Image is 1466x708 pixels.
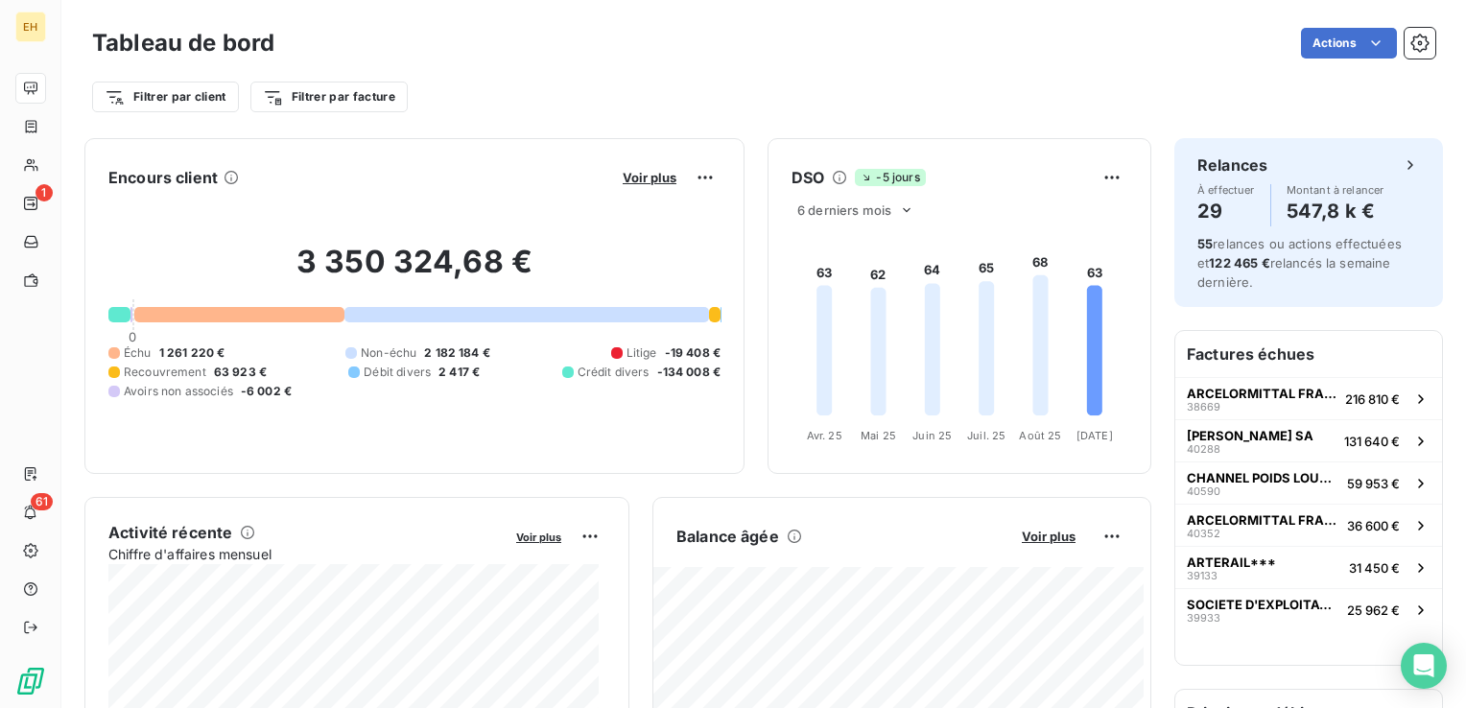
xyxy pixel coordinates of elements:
[1175,377,1442,419] button: ARCELORMITTAL FRANCE - Site de Mardyck38669216 810 €
[361,344,416,362] span: Non-échu
[129,329,136,344] span: 0
[214,364,267,381] span: 63 923 €
[250,82,408,112] button: Filtrer par facture
[1175,546,1442,588] button: ARTERAIL***3913331 450 €
[1175,588,1442,630] button: SOCIETE D'EXPLOITATION DES PORTS DU DETR3993325 962 €
[1187,401,1220,413] span: 38669
[124,383,233,400] span: Avoirs non associés
[1349,560,1400,576] span: 31 450 €
[1022,529,1076,544] span: Voir plus
[1187,470,1339,485] span: CHANNEL POIDS LOURDS CALAIS***
[861,429,896,442] tspan: Mai 25
[15,12,46,42] div: EH
[1347,602,1400,618] span: 25 962 €
[617,169,682,186] button: Voir plus
[1175,419,1442,461] button: [PERSON_NAME] SA40288131 640 €
[108,243,721,300] h2: 3 350 324,68 €
[1076,429,1113,442] tspan: [DATE]
[510,528,567,545] button: Voir plus
[1301,28,1397,59] button: Actions
[35,184,53,201] span: 1
[1197,196,1255,226] h4: 29
[797,202,891,218] span: 6 derniers mois
[1209,255,1269,271] span: 122 465 €
[1287,196,1384,226] h4: 547,8 k €
[665,344,721,362] span: -19 408 €
[241,383,292,400] span: -6 002 €
[1175,461,1442,504] button: CHANNEL POIDS LOURDS CALAIS***4059059 953 €
[578,364,650,381] span: Crédit divers
[1197,153,1267,177] h6: Relances
[92,82,239,112] button: Filtrer par client
[1197,236,1213,251] span: 55
[1187,485,1220,497] span: 40590
[159,344,225,362] span: 1 261 220 €
[424,344,490,362] span: 2 182 184 €
[807,429,842,442] tspan: Avr. 25
[1187,443,1220,455] span: 40288
[1287,184,1384,196] span: Montant à relancer
[912,429,952,442] tspan: Juin 25
[657,364,721,381] span: -134 008 €
[1344,434,1400,449] span: 131 640 €
[364,364,431,381] span: Débit divers
[1187,570,1218,581] span: 39133
[1347,518,1400,533] span: 36 600 €
[855,169,925,186] span: -5 jours
[124,344,152,362] span: Échu
[967,429,1005,442] tspan: Juil. 25
[792,166,824,189] h6: DSO
[1197,236,1402,290] span: relances ou actions effectuées et relancés la semaine dernière.
[1175,504,1442,546] button: ARCELORMITTAL FRANCE - Site de [GEOGRAPHIC_DATA]4035236 600 €
[1187,386,1337,401] span: ARCELORMITTAL FRANCE - Site de Mardyck
[1019,429,1061,442] tspan: Août 25
[108,521,232,544] h6: Activité récente
[1197,184,1255,196] span: À effectuer
[31,493,53,510] span: 61
[124,364,206,381] span: Recouvrement
[627,344,657,362] span: Litige
[108,166,218,189] h6: Encours client
[1187,528,1220,539] span: 40352
[92,26,274,60] h3: Tableau de bord
[676,525,779,548] h6: Balance âgée
[438,364,480,381] span: 2 417 €
[516,531,561,544] span: Voir plus
[1345,391,1400,407] span: 216 810 €
[108,544,503,564] span: Chiffre d'affaires mensuel
[1347,476,1400,491] span: 59 953 €
[1175,331,1442,377] h6: Factures échues
[15,666,46,696] img: Logo LeanPay
[1187,597,1339,612] span: SOCIETE D'EXPLOITATION DES PORTS DU DETR
[1187,428,1313,443] span: [PERSON_NAME] SA
[1016,528,1081,545] button: Voir plus
[1187,512,1339,528] span: ARCELORMITTAL FRANCE - Site de [GEOGRAPHIC_DATA]
[1187,612,1220,624] span: 39933
[623,170,676,185] span: Voir plus
[1401,643,1447,689] div: Open Intercom Messenger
